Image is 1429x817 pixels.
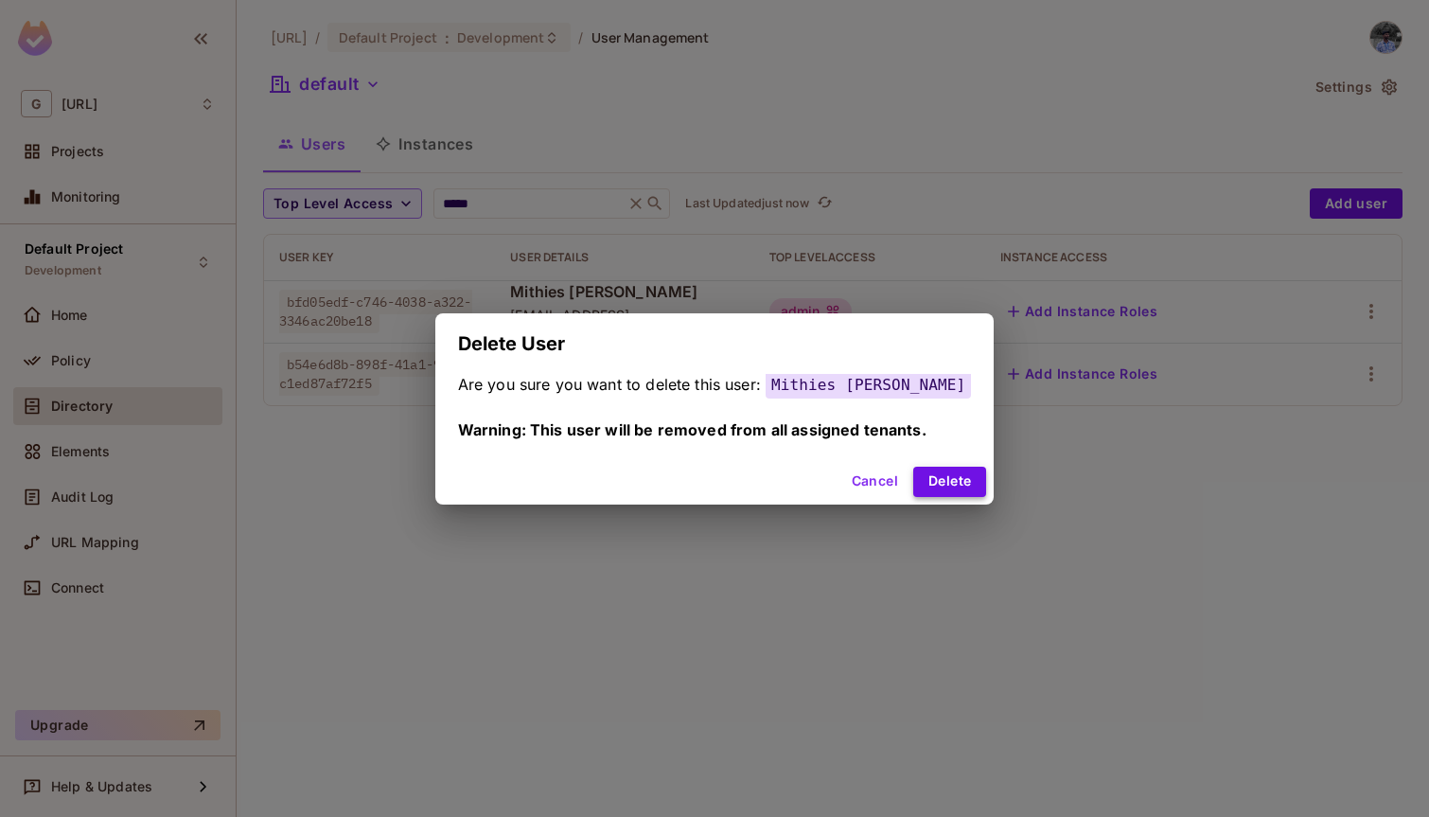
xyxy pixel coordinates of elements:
span: Mithies [PERSON_NAME] [766,371,971,399]
button: Delete [913,467,986,497]
span: Warning: This user will be removed from all assigned tenants. [458,420,926,439]
h2: Delete User [435,313,995,374]
span: Are you sure you want to delete this user: [458,375,761,394]
button: Cancel [844,467,906,497]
